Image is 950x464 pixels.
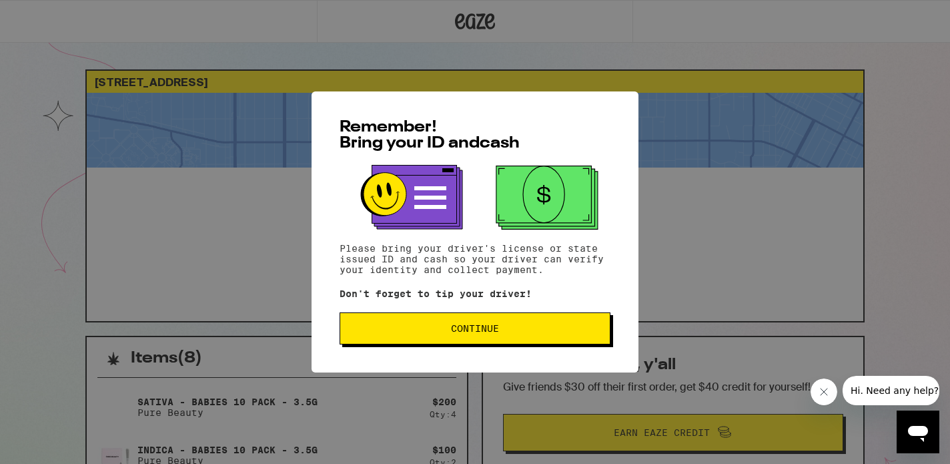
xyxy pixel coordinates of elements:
button: Continue [340,312,610,344]
p: Please bring your driver's license or state issued ID and cash so your driver can verify your ide... [340,243,610,275]
p: Don't forget to tip your driver! [340,288,610,299]
iframe: Button to launch messaging window [897,411,939,453]
iframe: Message from company [843,376,939,405]
iframe: Close message [811,379,837,405]
span: Continue [451,324,499,333]
span: Remember! Bring your ID and cash [340,120,520,152]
